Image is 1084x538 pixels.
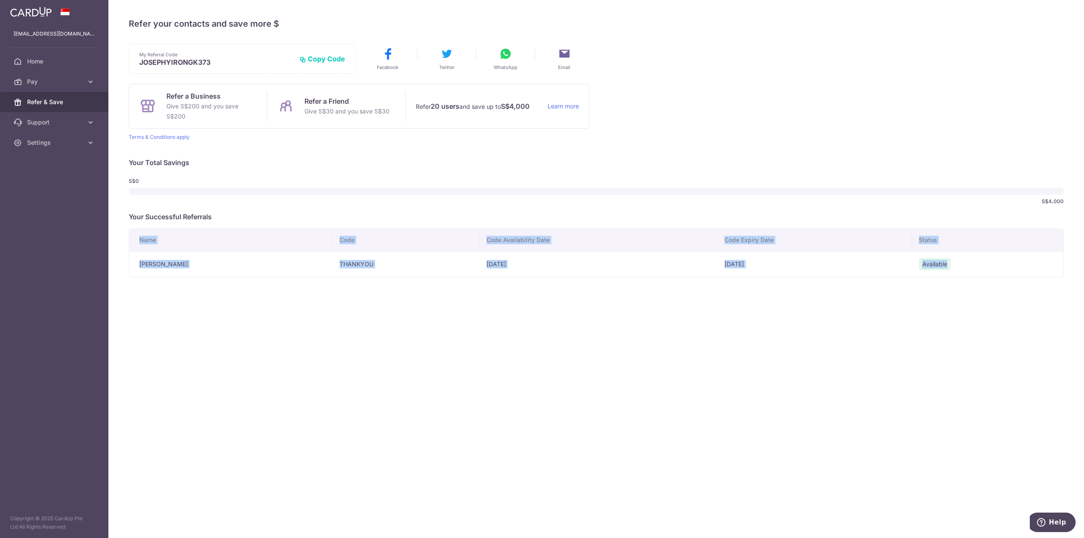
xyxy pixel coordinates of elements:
[494,64,517,71] span: WhatsApp
[718,251,912,277] td: [DATE]
[304,106,390,116] p: Give S$30 and you save S$30
[480,251,718,277] td: [DATE]
[363,47,413,71] button: Facebook
[919,258,951,270] span: Available
[19,6,36,14] span: Help
[27,77,83,86] span: Pay
[129,229,333,251] th: Name
[431,101,459,111] strong: 20 users
[912,229,1063,251] th: Status
[27,57,83,66] span: Home
[166,91,257,101] p: Refer a Business
[299,55,345,63] button: Copy Code
[129,178,173,185] span: S$0
[10,7,52,17] img: CardUp
[422,47,472,71] button: Twitter
[129,251,333,277] td: [PERSON_NAME]
[129,212,1064,222] p: Your Successful Referrals
[27,118,83,127] span: Support
[129,134,190,140] a: Terms & Conditions apply
[539,47,589,71] button: Email
[501,101,530,111] strong: S$4,000
[718,229,912,251] th: Code Expiry Date
[304,96,390,106] p: Refer a Friend
[333,251,480,277] td: THANKYOU
[166,101,257,121] p: Give S$200 and you save S$200
[1042,198,1064,205] span: S$4,000
[480,229,718,251] th: Code Availability Date
[481,47,531,71] button: WhatsApp
[548,101,579,112] a: Learn more
[129,157,1064,168] p: Your Total Savings
[139,58,293,66] p: JOSEPHYIRONGK373
[1030,513,1076,534] iframe: Opens a widget where you can find more information
[27,98,83,106] span: Refer & Save
[14,30,95,38] p: [EMAIL_ADDRESS][DOMAIN_NAME]
[439,64,454,71] span: Twitter
[558,64,570,71] span: Email
[416,101,541,112] p: Refer and save up to
[139,51,293,58] p: My Referral Code
[129,17,1064,30] h4: Refer your contacts and save more $
[333,229,480,251] th: Code
[377,64,398,71] span: Facebook
[27,138,83,147] span: Settings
